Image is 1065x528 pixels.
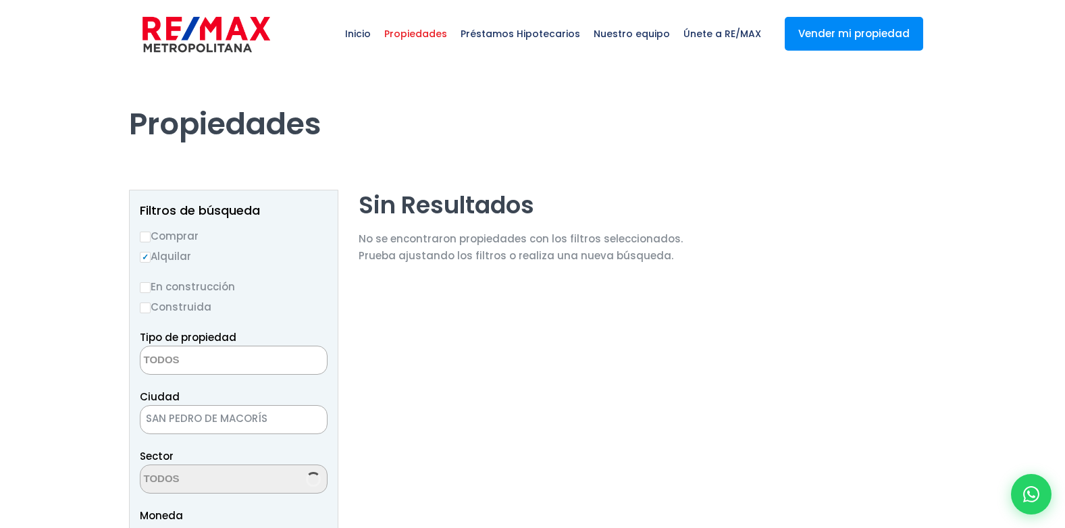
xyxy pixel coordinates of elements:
[140,330,236,344] span: Tipo de propiedad
[785,17,923,51] a: Vender mi propiedad
[129,68,937,142] h1: Propiedades
[140,248,328,265] label: Alquilar
[140,252,151,263] input: Alquilar
[140,390,180,404] span: Ciudad
[140,298,328,315] label: Construida
[293,409,313,431] button: Remove all items
[677,14,768,54] span: Únete a RE/MAX
[140,302,151,313] input: Construida
[140,278,328,295] label: En construcción
[307,414,313,426] span: ×
[140,228,328,244] label: Comprar
[140,204,328,217] h2: Filtros de búsqueda
[140,409,293,428] span: SAN PEDRO DE MACORÍS
[140,465,271,494] textarea: Search
[140,507,328,524] span: Moneda
[140,282,151,293] input: En construcción
[142,14,270,55] img: remax-metropolitana-logo
[454,14,587,54] span: Préstamos Hipotecarios
[378,14,454,54] span: Propiedades
[140,449,174,463] span: Sector
[359,190,683,220] h2: Sin Resultados
[587,14,677,54] span: Nuestro equipo
[338,14,378,54] span: Inicio
[140,346,271,375] textarea: Search
[140,405,328,434] span: SAN PEDRO DE MACORÍS
[140,232,151,242] input: Comprar
[359,230,683,264] p: No se encontraron propiedades con los filtros seleccionados. Prueba ajustando los filtros o reali...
